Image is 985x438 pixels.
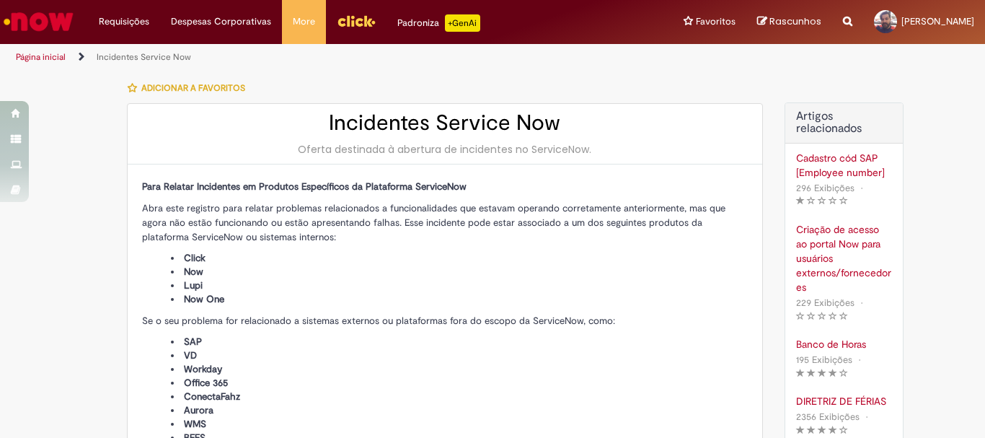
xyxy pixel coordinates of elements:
span: • [862,407,871,426]
a: Página inicial [16,51,66,63]
span: WMS [184,418,206,430]
span: SAP [184,336,202,348]
h3: Artigos relacionados [796,110,892,136]
div: Padroniza [397,14,480,32]
span: Abra este registro para relatar problemas relacionados a funcionalidades que estavam operando cor... [142,202,725,243]
a: Criação de acesso ao portal Now para usuários externos/fornecedores [796,222,892,294]
span: Workday [184,363,222,375]
h2: Incidentes Service Now [142,111,748,135]
span: Favoritos [696,14,736,29]
span: Lupi [184,279,203,292]
span: Requisições [99,14,149,29]
span: • [857,178,866,198]
a: DIRETRIZ DE FÉRIAS [796,394,892,408]
span: Rascunhos [769,14,821,28]
span: More [293,14,315,29]
span: 2356 Exibições [796,411,860,423]
button: Adicionar a Favoritos [127,73,253,103]
span: 296 Exibições [796,182,854,194]
a: Rascunhos [757,15,821,29]
span: • [855,350,864,369]
span: [PERSON_NAME] [901,15,974,27]
span: VD [184,349,197,362]
span: • [857,293,866,312]
a: Banco de Horas [796,337,892,351]
span: Para Relatar Incidentes em Produtos Específicos da Plataforma ServiceNow [142,180,467,193]
span: Despesas Corporativas [171,14,271,29]
span: Adicionar a Favoritos [141,82,245,94]
span: 195 Exibições [796,354,852,366]
span: Click [184,252,206,264]
span: Aurora [184,404,213,416]
span: Office 365 [184,377,228,389]
span: ConectaFahz [184,390,240,403]
img: ServiceNow [1,7,76,36]
span: Now One [184,293,224,305]
span: Se o seu problema for relacionado a sistemas externos ou plataformas fora do escopo da ServiceNow... [142,315,615,327]
ul: Trilhas de página [11,44,646,71]
a: Cadastro cód SAP [Employee number] [796,151,892,180]
span: Now [184,266,203,278]
a: Incidentes Service Now [97,51,191,63]
span: 229 Exibições [796,297,854,309]
div: Oferta destinada à abertura de incidentes no ServiceNow. [142,142,748,157]
p: +GenAi [445,14,480,32]
img: click_logo_yellow_360x200.png [337,10,376,32]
